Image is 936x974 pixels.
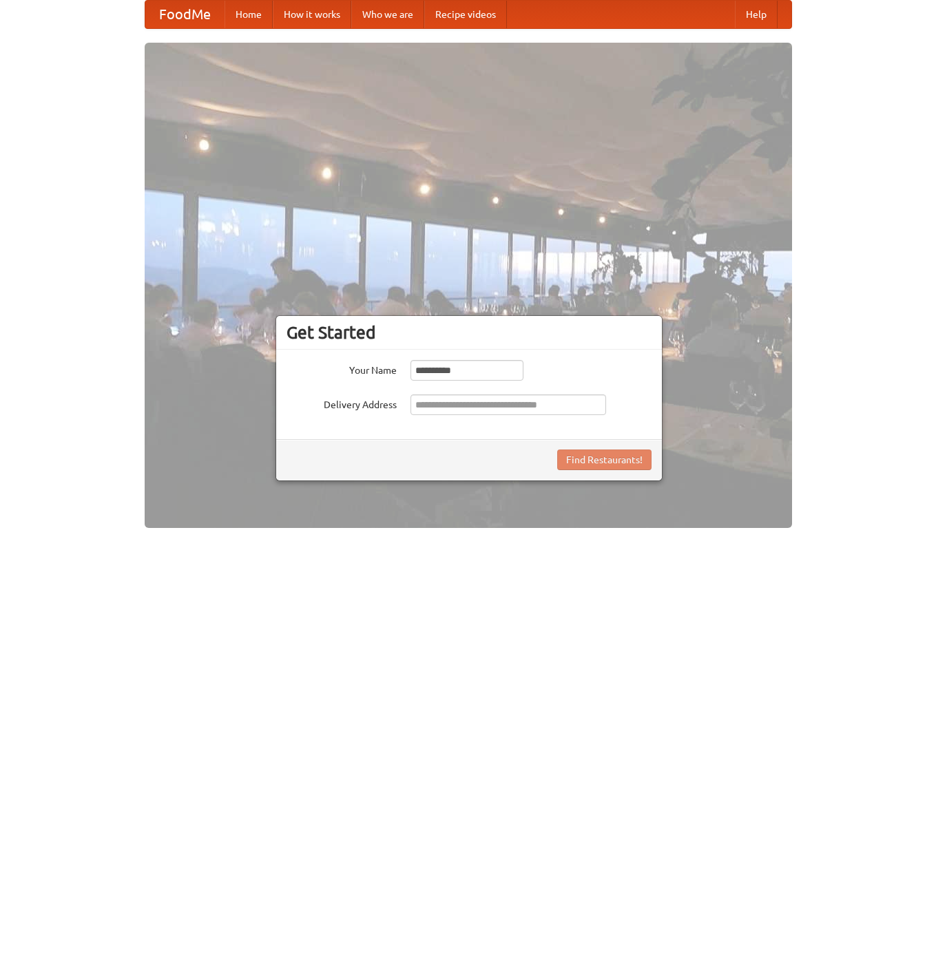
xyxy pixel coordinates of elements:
[273,1,351,28] a: How it works
[287,322,652,343] h3: Get Started
[287,394,397,412] label: Delivery Address
[735,1,778,28] a: Help
[557,449,652,470] button: Find Restaurants!
[287,360,397,377] label: Your Name
[351,1,424,28] a: Who we are
[424,1,507,28] a: Recipe videos
[145,1,225,28] a: FoodMe
[225,1,273,28] a: Home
